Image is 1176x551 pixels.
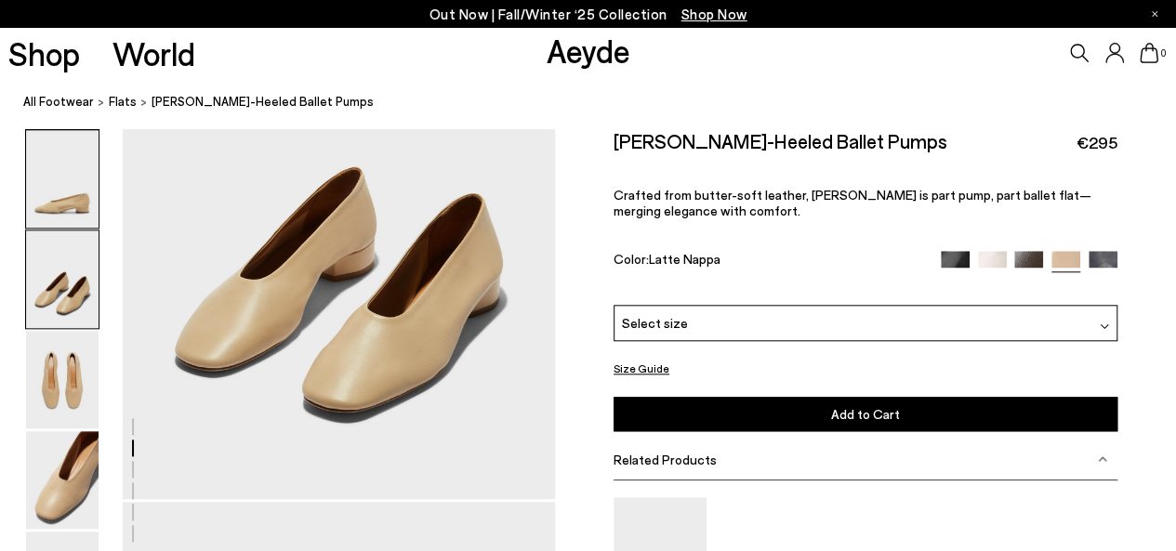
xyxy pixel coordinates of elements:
[112,37,195,70] a: World
[26,230,99,328] img: Delia Low-Heeled Ballet Pumps - Image 2
[614,452,717,467] span: Related Products
[8,37,80,70] a: Shop
[1140,43,1158,63] a: 0
[429,3,747,26] p: Out Now | Fall/Winter ‘25 Collection
[614,251,924,272] div: Color:
[23,93,94,112] a: All Footwear
[1158,48,1168,59] span: 0
[614,397,1117,431] button: Add to Cart
[26,130,99,228] img: Delia Low-Heeled Ballet Pumps - Image 1
[831,406,900,422] span: Add to Cart
[23,78,1176,129] nav: breadcrumb
[1098,454,1107,464] img: svg%3E
[681,6,747,22] span: Navigate to /collections/new-in
[649,251,720,267] span: Latte Nappa
[614,187,1091,218] span: Crafted from butter-soft leather, [PERSON_NAME] is part pump, part ballet flat—merging elegance w...
[614,357,669,380] button: Size Guide
[26,331,99,428] img: Delia Low-Heeled Ballet Pumps - Image 3
[614,129,947,152] h2: [PERSON_NAME]-Heeled Ballet Pumps
[26,431,99,529] img: Delia Low-Heeled Ballet Pumps - Image 4
[546,31,629,70] a: Aeyde
[152,93,374,112] span: [PERSON_NAME]-Heeled Ballet Pumps
[1100,321,1109,331] img: svg%3E
[622,313,688,333] span: Select size
[109,93,137,112] a: flats
[109,95,137,110] span: flats
[1077,131,1117,154] span: €295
